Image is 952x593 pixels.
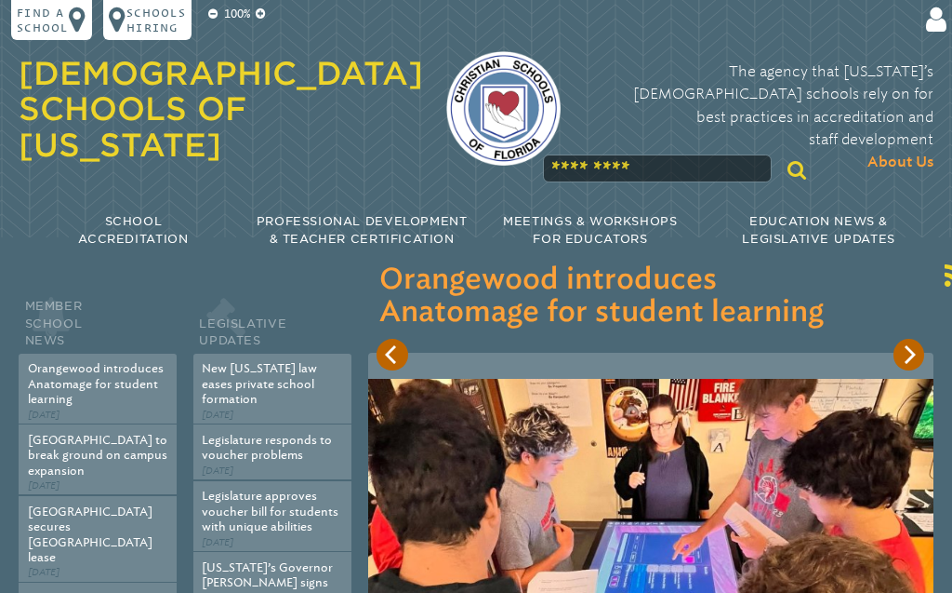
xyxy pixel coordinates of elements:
[28,361,164,406] a: Orangewood introduces Anatomage for student learning
[28,479,59,492] span: [DATE]
[867,152,933,175] span: About Us
[28,505,152,564] a: [GEOGRAPHIC_DATA] secures [GEOGRAPHIC_DATA] lease
[257,214,468,245] span: Professional Development & Teacher Certification
[377,339,408,371] button: Previous
[583,61,932,175] p: The agency that [US_STATE]’s [DEMOGRAPHIC_DATA] schools rely on for best practices in accreditati...
[221,6,253,22] p: 100%
[193,294,350,353] h2: Legislative Updates
[202,433,332,462] a: Legislature responds to voucher problems
[28,433,167,478] a: [GEOGRAPHIC_DATA] to break ground on campus expansion
[202,536,233,548] span: [DATE]
[503,214,677,245] span: Meetings & Workshops for Educators
[19,294,176,353] h2: Member School News
[126,6,186,34] p: Schools Hiring
[202,409,233,421] span: [DATE]
[202,361,317,406] a: New [US_STATE] law eases private school formation
[202,489,338,533] a: Legislature approves voucher bill for students with unique abilities
[78,214,188,245] span: School Accreditation
[742,214,895,245] span: Education News & Legislative Updates
[379,263,921,330] h3: Orangewood introduces Anatomage for student learning
[28,566,59,578] span: [DATE]
[446,51,561,166] img: csf-logo-web-colors.png
[28,409,59,421] span: [DATE]
[17,6,68,34] p: Find a school
[893,339,925,371] button: Next
[19,55,423,165] a: [DEMOGRAPHIC_DATA] Schools of [US_STATE]
[202,465,233,477] span: [DATE]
